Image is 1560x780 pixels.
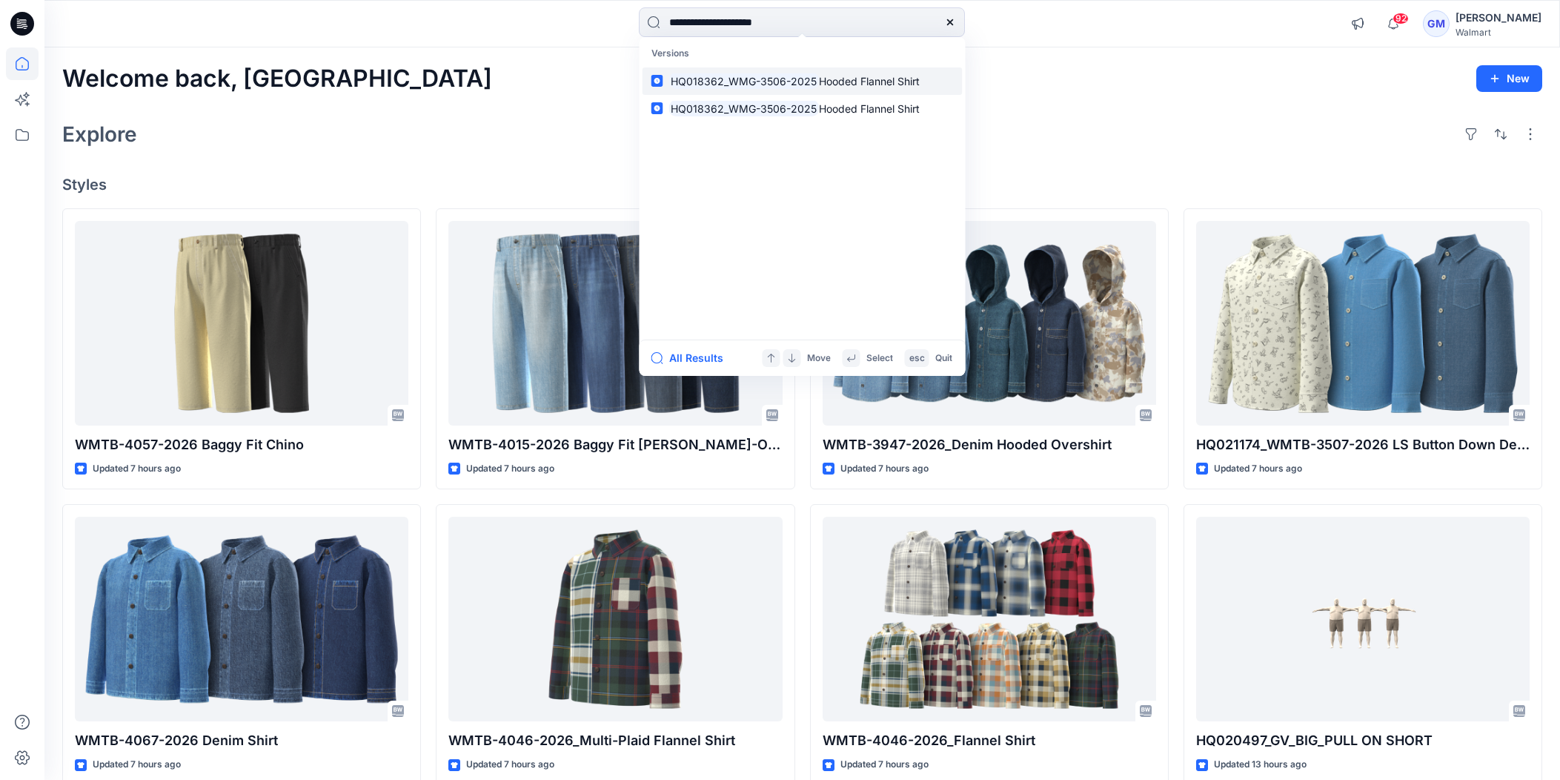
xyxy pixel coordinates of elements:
p: Updated 7 hours ago [466,461,554,477]
div: [PERSON_NAME] [1456,9,1541,27]
p: Updated 13 hours ago [1214,757,1307,773]
p: WMTB-4067-2026 Denim Shirt [75,730,408,751]
a: HQ018362_WMG-3506-2025Hooded Flannel Shirt [643,67,963,95]
mark: HQ018362_WMG-3506-2025 [669,73,820,90]
p: WMTB-4057-2026 Baggy Fit Chino [75,434,408,455]
p: Select [866,351,893,366]
div: Walmart [1456,27,1541,38]
button: All Results [651,349,733,367]
a: WMTB-4015-2026 Baggy Fit Jean-Opt 1A [448,221,782,426]
a: WMTB-4057-2026 Baggy Fit Chino [75,221,408,426]
p: Updated 7 hours ago [466,757,554,773]
p: WMTB-3947-2026_Denim Hooded Overshirt [823,434,1156,455]
span: 92 [1393,13,1409,24]
mark: HQ018362_WMG-3506-2025 [669,100,820,117]
p: Updated 7 hours ago [93,757,181,773]
p: esc [909,351,925,366]
p: Quit [935,351,952,366]
p: Updated 7 hours ago [840,461,929,477]
h2: Welcome back, [GEOGRAPHIC_DATA] [62,65,492,93]
div: GM [1423,10,1450,37]
span: Hooded Flannel Shirt [819,75,920,87]
a: HQ021174_WMTB-3507-2026 LS Button Down Denim Shirt [1196,221,1530,426]
p: HQ020497_GV_BIG_PULL ON SHORT [1196,730,1530,751]
p: Updated 7 hours ago [93,461,181,477]
p: WMTB-4015-2026 Baggy Fit [PERSON_NAME]-Opt 1A [448,434,782,455]
p: WMTB-4046-2026_Flannel Shirt [823,730,1156,751]
a: WMTB-4067-2026 Denim Shirt [75,517,408,722]
span: Hooded Flannel Shirt [819,102,920,115]
h4: Styles [62,176,1542,194]
a: HQ018362_WMG-3506-2025Hooded Flannel Shirt [643,95,963,122]
a: HQ020497_GV_BIG_PULL ON SHORT [1196,517,1530,722]
a: WMTB-4046-2026_Flannel Shirt [823,517,1156,722]
p: Updated 7 hours ago [1214,461,1302,477]
p: Versions [643,40,963,67]
h2: Explore [62,122,137,146]
p: Updated 7 hours ago [840,757,929,773]
p: HQ021174_WMTB-3507-2026 LS Button Down Denim Shirt [1196,434,1530,455]
button: New [1476,65,1542,92]
p: WMTB-4046-2026_Multi-Plaid Flannel Shirt [448,730,782,751]
a: WMTB-4046-2026_Multi-Plaid Flannel Shirt [448,517,782,722]
a: WMTB-3947-2026_Denim Hooded Overshirt [823,221,1156,426]
p: Move [807,351,831,366]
